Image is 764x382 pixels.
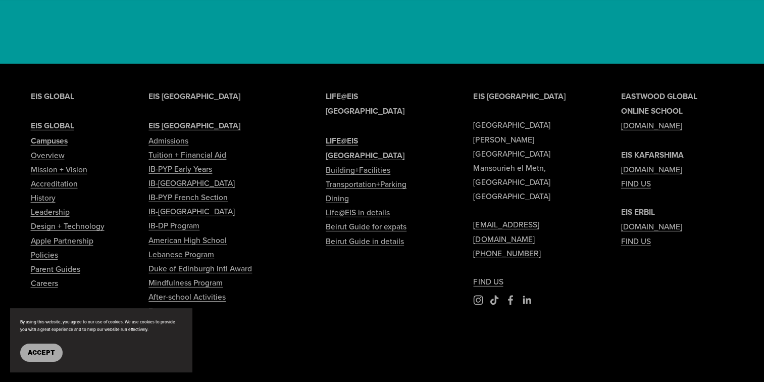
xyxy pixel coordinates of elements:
[148,120,240,131] strong: EIS [GEOGRAPHIC_DATA]
[326,219,406,233] a: Beirut Guide for expats
[148,247,214,261] a: Lebanese Program
[522,295,532,305] a: LinkedIn
[621,90,697,117] strong: EASTWOOD GLOBAL ONLINE SCHOOL
[621,162,682,176] a: [DOMAIN_NAME]
[326,234,404,248] a: Beirut Guide in details
[473,274,503,289] a: FIND US
[148,290,226,304] a: After-school Activities
[20,318,182,333] p: By using this website, you agree to our use of cookies. We use cookies to provide you with a grea...
[31,233,93,248] a: Apple Partnership
[148,233,227,247] a: American High School
[148,261,252,275] a: Duke of Edinburgh Intl Award
[31,133,68,148] a: Campuses
[326,135,404,161] strong: LIFE@EIS [GEOGRAPHIC_DATA]
[31,205,70,219] a: Leadership
[31,148,65,162] a: Overview
[10,308,192,372] section: Cookie banner
[326,163,390,177] a: Building+Facilities
[148,218,199,232] a: IB-DP Program
[326,90,404,117] strong: LIFE@EIS [GEOGRAPHIC_DATA]
[31,176,78,190] a: Accreditation
[148,162,212,176] a: IB-PYP Early Years
[28,349,55,356] span: Accept
[326,191,349,205] a: Dining
[148,204,235,218] a: IB-[GEOGRAPHIC_DATA]
[473,246,540,260] a: [PHONE_NUMBER]
[31,135,68,147] strong: Campuses
[489,295,499,305] a: TikTok
[621,234,651,248] a: FIND US
[20,344,63,362] button: Accept
[473,295,483,305] a: Instagram
[326,205,390,219] a: Life@EIS in details
[505,295,516,305] a: Facebook
[148,176,235,190] a: IB-[GEOGRAPHIC_DATA]
[148,304,172,318] a: Events
[31,162,87,176] a: Mission + Vision
[31,118,74,133] a: EIS GLOBAL
[326,133,438,163] a: LIFE@EIS [GEOGRAPHIC_DATA]
[621,206,655,218] strong: EIS ERBIL
[621,176,651,190] a: FIND US
[31,90,74,102] strong: EIS GLOBAL
[31,276,58,290] a: Careers
[621,118,682,132] a: [DOMAIN_NAME]
[148,118,240,133] a: EIS [GEOGRAPHIC_DATA]
[473,89,586,289] p: [GEOGRAPHIC_DATA] [PERSON_NAME][GEOGRAPHIC_DATA] Mansourieh el Metn, [GEOGRAPHIC_DATA] [GEOGRAPHI...
[148,190,228,204] a: IB-PYP French Section
[326,177,406,191] a: Transportation+Parking
[621,149,684,161] strong: EIS KAFARSHIMA
[31,219,105,233] a: Design + Technology
[31,262,80,276] a: Parent Guides
[473,90,565,102] strong: EIS [GEOGRAPHIC_DATA]
[621,219,682,233] a: [DOMAIN_NAME]
[148,133,188,148] a: Admissions
[473,217,586,246] a: [EMAIL_ADDRESS][DOMAIN_NAME]
[148,275,223,290] a: Mindfulness Program
[31,120,74,131] strong: EIS GLOBAL
[148,148,226,162] a: Tuition + Financial Aid
[31,190,56,205] a: History
[31,248,58,262] a: Policies
[148,90,240,102] strong: EIS [GEOGRAPHIC_DATA]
